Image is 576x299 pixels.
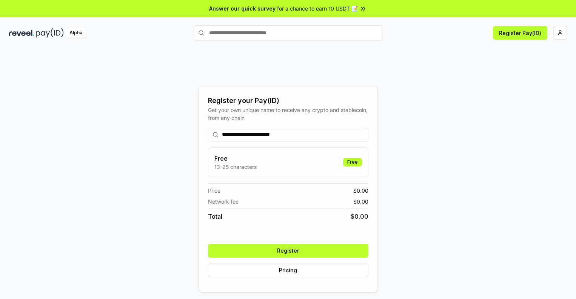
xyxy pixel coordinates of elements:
[353,187,368,195] span: $ 0.00
[209,5,276,12] span: Answer our quick survey
[208,212,222,221] span: Total
[36,28,64,38] img: pay_id
[214,154,257,163] h3: Free
[65,28,86,38] div: Alpha
[208,264,368,277] button: Pricing
[214,163,257,171] p: 13-25 characters
[9,28,34,38] img: reveel_dark
[353,198,368,205] span: $ 0.00
[208,106,368,122] div: Get your own unique name to receive any crypto and stablecoin, from any chain
[208,198,239,205] span: Network fee
[277,5,358,12] span: for a chance to earn 10 USDT 📝
[208,95,368,106] div: Register your Pay(ID)
[208,244,368,258] button: Register
[351,212,368,221] span: $ 0.00
[493,26,547,40] button: Register Pay(ID)
[208,187,220,195] span: Price
[343,158,362,166] div: Free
